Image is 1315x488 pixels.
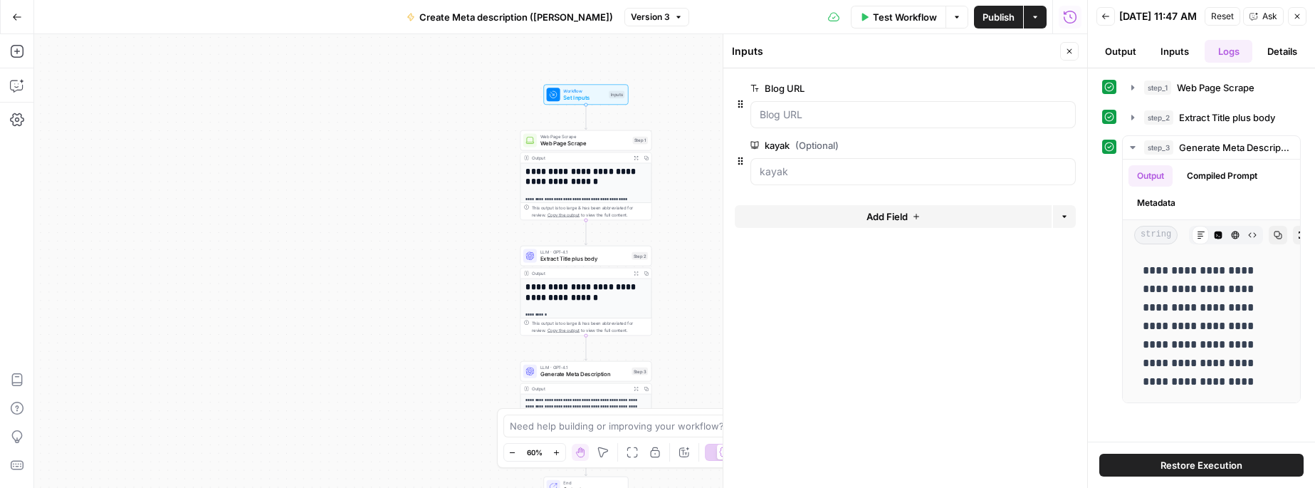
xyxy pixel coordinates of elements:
button: Logs [1205,40,1253,63]
span: Web Page Scrape [1177,81,1254,95]
button: Test Workflow [851,6,945,28]
span: step_3 [1144,140,1173,155]
button: Metadata [1128,192,1184,214]
span: Publish [983,10,1015,24]
button: Details [1258,40,1306,63]
span: Ask [1262,10,1277,23]
button: Output [1096,40,1145,63]
g: Edge from start to step_1 [585,105,587,130]
label: Blog URL [750,81,995,95]
button: Publish [974,6,1023,28]
span: Copy the output [548,212,580,217]
button: Create Meta description ([PERSON_NAME]) [398,6,622,28]
span: Set Inputs [563,93,605,102]
button: Reset [1205,7,1240,26]
span: Restore Execution [1161,458,1242,472]
button: Version 3 [624,8,689,26]
g: Edge from step_1 to step_2 [585,220,587,245]
div: Inputs [609,90,624,98]
span: Create Meta description ([PERSON_NAME]) [419,10,613,24]
div: This output is too large & has been abbreviated for review. to view the full content. [532,204,648,218]
span: 60% [527,447,543,458]
span: Extract Title plus body [540,254,629,263]
button: Restore Execution [1099,454,1304,477]
button: Output [1128,165,1173,187]
span: Add Field [866,209,908,224]
g: Edge from step_2 to step_3 [585,336,587,360]
div: WorkflowSet InputsInputs [520,84,652,105]
span: step_1 [1144,81,1171,95]
span: LLM · GPT-4.1 [540,364,629,371]
div: Output [532,270,629,277]
span: step_2 [1144,110,1173,125]
span: Generate Meta Description [540,370,629,378]
div: Output [532,155,629,162]
span: Copy the output [548,328,580,333]
span: Test Workflow [873,10,937,24]
div: This output is too large & has been abbreviated for review. to view the full content. [532,320,648,333]
button: Compiled Prompt [1178,165,1266,187]
span: Workflow [563,88,605,95]
div: Step 3 [632,368,648,375]
button: Inputs [1151,40,1199,63]
span: string [1134,226,1178,244]
span: End [563,479,621,487]
div: Output [532,385,629,393]
button: Add Field [735,205,1052,228]
input: Blog URL [760,108,1067,122]
span: Generate Meta Description [1179,140,1292,155]
input: kayak [760,165,1067,179]
div: Inputs [732,44,1056,58]
span: (Optional) [795,138,839,152]
span: Version 3 [631,11,670,24]
button: Ask [1243,7,1284,26]
div: Step 2 [632,252,648,260]
span: Web Page Scrape [540,133,629,140]
div: Step 1 [633,137,648,145]
span: Reset [1211,10,1234,23]
g: Edge from step_3 to end [585,451,587,476]
span: Extract Title plus body [1179,110,1275,125]
span: Web Page Scrape [540,139,629,147]
label: kayak [750,138,995,152]
span: LLM · GPT-4.1 [540,249,629,256]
